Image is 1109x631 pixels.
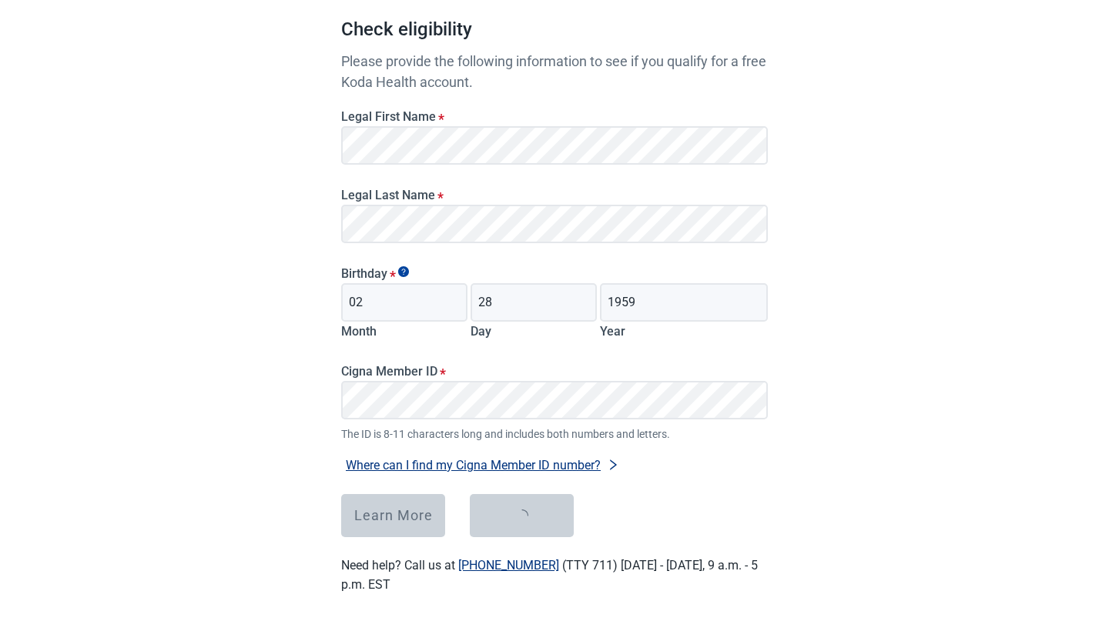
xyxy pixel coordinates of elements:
h1: Check eligibility [341,15,768,51]
input: Birth day [471,283,597,322]
label: Legal First Name [341,109,768,124]
legend: Birthday [341,266,768,281]
input: Birth year [600,283,768,322]
label: Legal Last Name [341,188,768,202]
button: Where can I find my Cigna Member ID number? [341,455,624,476]
a: [PHONE_NUMBER] [458,558,559,573]
label: Day [471,324,491,339]
span: right [607,459,619,471]
p: Please provide the following information to see if you qualify for a free Koda Health account. [341,51,768,92]
span: Show tooltip [398,266,409,277]
span: loading [515,509,529,522]
input: Birth month [341,283,467,322]
button: Learn More [341,494,445,537]
label: Need help? Call us at (TTY 711) [DATE] - [DATE], 9 a.m. - 5 p.m. EST [341,558,758,592]
span: The ID is 8-11 characters long and includes both numbers and letters. [341,426,768,442]
div: Learn More [354,508,433,523]
label: Year [600,324,625,339]
label: Month [341,324,377,339]
label: Cigna Member ID [341,364,768,379]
